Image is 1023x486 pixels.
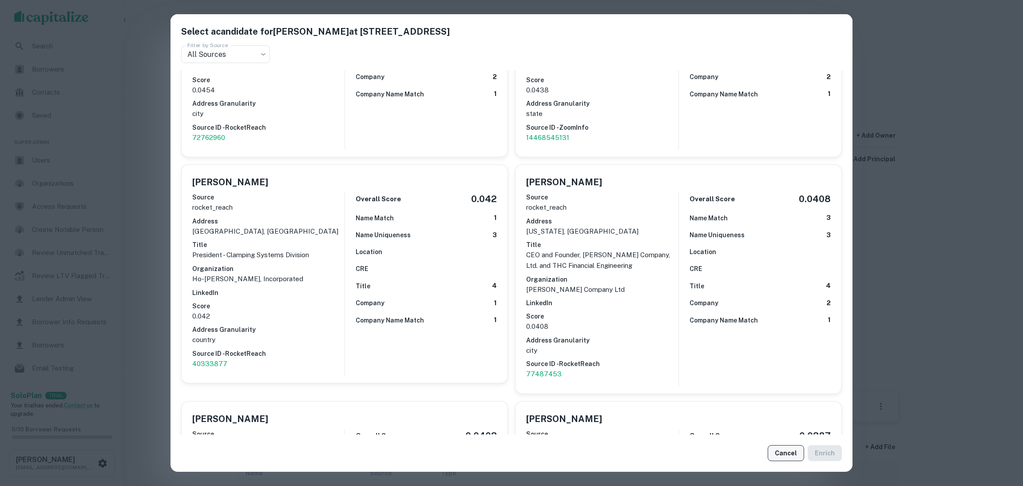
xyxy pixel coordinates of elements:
h6: CRE [356,264,368,274]
a: 72762960 [192,132,345,143]
h6: Score [526,311,678,321]
h5: 0.0387 [799,429,831,442]
h6: Title [526,240,678,250]
a: 14468545131 [526,132,678,143]
h6: Organization [526,275,678,284]
h6: Title [356,281,370,291]
h6: 1 [494,298,497,308]
p: President - Clamping Systems Division [192,250,345,260]
h6: Score [192,75,345,85]
h6: Overall Score [356,431,401,441]
h6: Name Match [690,213,728,223]
h6: 4 [492,281,497,291]
h6: Address [192,216,345,226]
h6: Title [192,240,345,250]
h6: Company [356,72,385,82]
h6: 3 [826,213,831,223]
p: [PERSON_NAME] Company Ltd [526,284,678,295]
h6: 1 [494,89,497,99]
h6: Address [526,216,678,226]
h6: Overall Score [690,194,735,204]
h6: Name Uniqueness [690,230,745,240]
h6: Name Uniqueness [356,230,411,240]
h6: Score [192,301,345,311]
a: 40333877 [192,359,345,369]
p: rocket_reach [192,202,345,213]
div: All Sources [181,45,270,63]
h5: [PERSON_NAME] [192,175,268,189]
p: 0.042 [192,311,345,322]
a: 77487453 [526,369,678,379]
h6: Address Granularity [192,325,345,335]
h6: Company Name Match [690,315,758,325]
h6: Company Name Match [356,89,424,99]
h6: Address Granularity [192,99,345,108]
h6: Score [526,75,678,85]
h6: Address Granularity [526,335,678,345]
h6: 2 [827,298,831,308]
h6: Source ID - RocketReach [192,349,345,359]
h5: 0.0408 [799,192,831,206]
h6: 1 [828,89,831,99]
p: [GEOGRAPHIC_DATA], [GEOGRAPHIC_DATA] [192,226,345,237]
h6: 1 [494,315,497,325]
h6: Overall Score [690,431,735,441]
h5: 0.0403 [465,429,497,442]
h6: Overall Score [356,194,401,204]
h5: [PERSON_NAME] [526,412,602,426]
h6: Location [690,247,716,257]
p: [US_STATE], [GEOGRAPHIC_DATA] [526,226,678,237]
h6: Source [192,192,345,202]
h6: 2 [827,72,831,82]
label: Filter by Source [187,41,228,49]
p: Ho-[PERSON_NAME], Incorporated [192,274,345,284]
h6: Company [690,298,718,308]
h6: Title [690,281,704,291]
h6: 1 [828,315,831,325]
h6: Company [356,298,385,308]
h6: LinkedIn [526,298,678,308]
h6: Source [526,429,678,439]
h6: Source ID - RocketReach [192,123,345,132]
h6: Organization [192,264,345,274]
p: 0.0408 [526,321,678,332]
h6: CRE [690,264,702,274]
h6: 2 [493,72,497,82]
p: state [526,108,678,119]
h6: Name Match [356,213,394,223]
h5: Select a candidate for [PERSON_NAME] at [STREET_ADDRESS] [181,25,842,38]
h6: Source ID - RocketReach [526,359,678,369]
p: CEO and Founder, [PERSON_NAME] Company, Ltd. and THC Financial Engineering [526,250,678,271]
h5: 0.042 [471,192,497,206]
p: 0.0438 [526,85,678,96]
p: 0.0454 [192,85,345,96]
h5: [PERSON_NAME] [526,175,602,189]
h6: Source ID - ZoomInfo [526,123,678,132]
h6: Company Name Match [356,315,424,325]
iframe: Chat Widget [979,415,1023,458]
h5: [PERSON_NAME] [192,412,268,426]
button: Cancel [768,445,804,461]
h6: Source [192,429,345,439]
h6: Source [526,192,678,202]
h6: 4 [826,281,831,291]
h6: LinkedIn [192,288,345,298]
p: city [526,345,678,356]
h6: Company Name Match [690,89,758,99]
p: city [192,108,345,119]
h6: Location [356,247,382,257]
h6: 3 [826,230,831,240]
p: rocket_reach [526,202,678,213]
h6: 1 [494,213,497,223]
h6: Company [690,72,718,82]
h6: 3 [492,230,497,240]
h6: Address Granularity [526,99,678,108]
p: country [192,335,345,345]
